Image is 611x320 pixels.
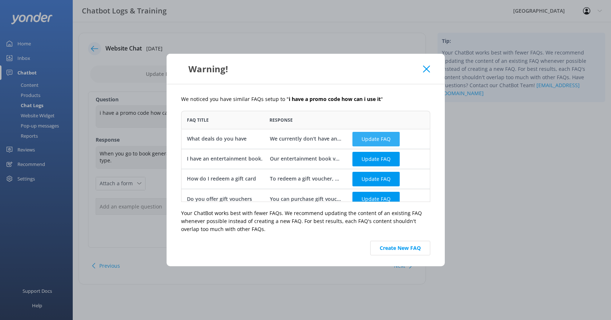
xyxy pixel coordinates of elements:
[269,175,342,183] div: To redeem a gift voucher, please give us a call on [PHONE_NUMBER].
[352,192,400,206] button: Update FAQ
[269,155,342,163] div: Our entertainment book vouchers are only redeemable when you make a booking with us in person.
[181,95,430,103] p: We noticed you have similar FAQs setup to " "
[181,63,423,75] div: Warning!
[289,96,381,102] b: i have a promo code how can i use it
[181,149,430,169] div: row
[352,131,400,146] button: Update FAQ
[269,135,342,143] div: We currently don't have any deals running. However, you can join our Ambassador Club, which allow...
[370,241,430,255] button: Create New FAQ
[187,117,209,123] span: FAQ Title
[187,155,332,163] div: I have an entertainment book. How do I use that voucher?
[187,195,252,203] div: Do you offer gift vouchers
[181,129,430,149] div: row
[187,175,256,183] div: How do I redeem a gift card
[181,189,430,209] div: row
[269,195,342,203] div: You can purchase gift vouchers in-store, over the phone, or online at [URL][DOMAIN_NAME]. Voucher...
[181,129,430,202] div: grid
[181,169,430,189] div: row
[352,171,400,186] button: Update FAQ
[187,135,247,143] div: What deals do you have
[352,151,400,166] button: Update FAQ
[181,209,430,234] p: Your ChatBot works best with fewer FAQs. We recommend updating the content of an existing FAQ whe...
[423,65,430,73] button: Close
[269,117,293,123] span: Response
